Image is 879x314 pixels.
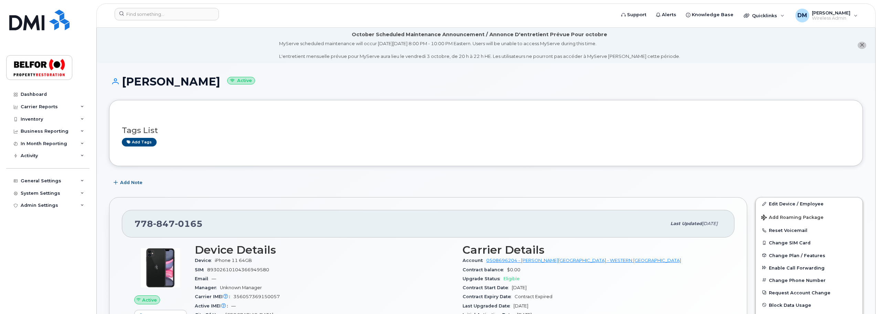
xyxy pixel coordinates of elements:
span: [DATE] [513,303,528,308]
button: Change SIM Card [756,236,862,249]
div: MyServe scheduled maintenance will occur [DATE][DATE] 8:00 PM - 10:00 PM Eastern. Users will be u... [279,40,680,60]
span: Account [463,258,486,263]
span: Last updated [670,221,702,226]
button: Change Phone Number [756,274,862,286]
a: 0508696204 - [PERSON_NAME][GEOGRAPHIC_DATA] - WESTERN [GEOGRAPHIC_DATA] [486,258,681,263]
span: $0.00 [507,267,520,272]
small: Active [227,77,255,85]
h3: Carrier Details [463,244,722,256]
img: iPhone_11.jpg [140,247,181,288]
button: Add Note [109,176,148,189]
span: [DATE] [702,221,718,226]
span: Manager [195,285,220,290]
span: 356057369150057 [233,294,280,299]
h1: [PERSON_NAME] [109,75,863,88]
span: Carrier IMEI [195,294,233,299]
span: — [231,303,236,308]
span: Eligible [504,276,520,281]
span: Upgrade Status [463,276,504,281]
span: SIM [195,267,207,272]
span: Active IMEI [195,303,231,308]
button: Change Plan / Features [756,249,862,262]
span: 778 [135,219,203,229]
span: iPhone 11 64GB [215,258,252,263]
span: Email [195,276,212,281]
a: Add tags [122,138,157,146]
span: Enable Call Forwarding [769,265,825,270]
span: — [212,276,216,281]
span: 89302610104366949580 [207,267,269,272]
button: Reset Voicemail [756,224,862,236]
button: Add Roaming Package [756,210,862,224]
span: Contract balance [463,267,507,272]
span: Device [195,258,215,263]
button: Request Account Change [756,286,862,299]
span: [DATE] [512,285,527,290]
span: Active [142,297,157,303]
button: close notification [858,42,866,49]
span: Unknown Manager [220,285,262,290]
span: Add Note [120,179,142,186]
span: Add Roaming Package [761,215,824,221]
span: 0165 [175,219,203,229]
button: Enable Call Forwarding [756,262,862,274]
span: Contract Expired [515,294,552,299]
div: October Scheduled Maintenance Announcement / Annonce D'entretient Prévue Pour octobre [352,31,607,38]
span: Last Upgraded Date [463,303,513,308]
span: Contract Start Date [463,285,512,290]
span: Change Plan / Features [769,253,825,258]
span: 847 [153,219,175,229]
button: Block Data Usage [756,299,862,311]
h3: Device Details [195,244,454,256]
h3: Tags List [122,126,850,135]
span: Contract Expiry Date [463,294,515,299]
a: Edit Device / Employee [756,197,862,210]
